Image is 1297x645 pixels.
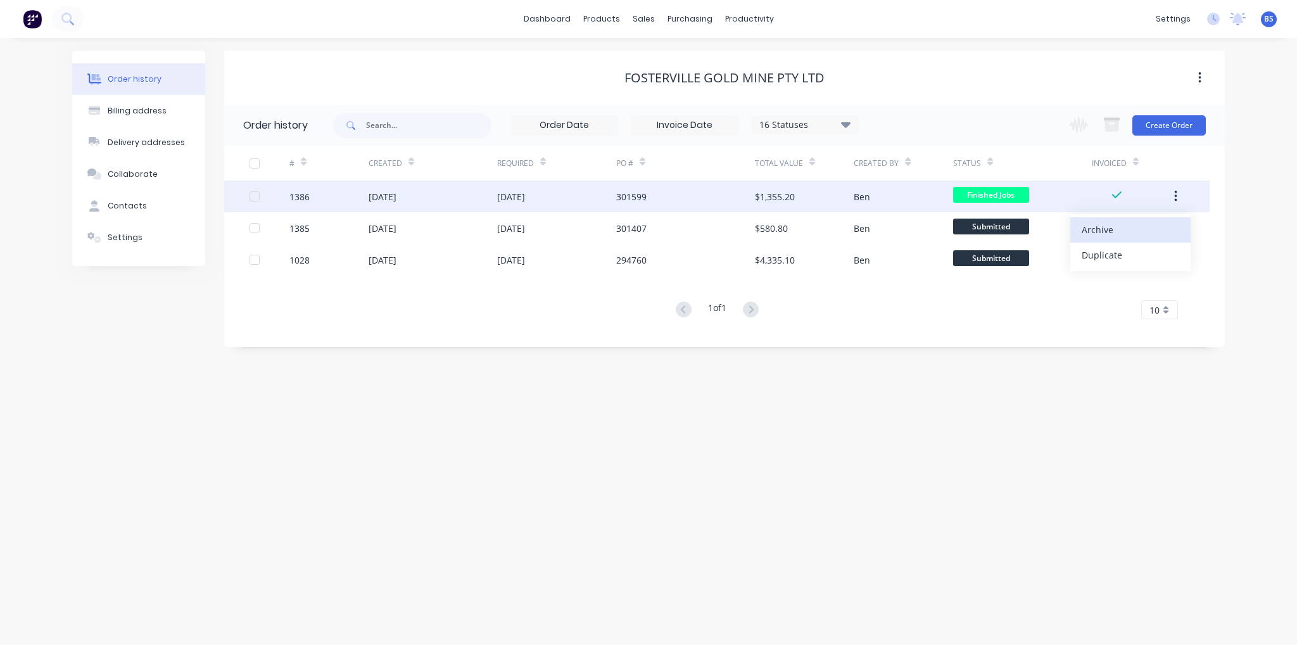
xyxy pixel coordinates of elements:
div: Contacts [108,200,147,212]
input: Invoice Date [631,116,738,135]
div: Invoiced [1092,158,1127,169]
div: # [289,158,294,169]
div: productivity [719,10,780,29]
div: 1028 [289,253,310,267]
div: 16 Statuses [752,118,858,132]
div: 1386 [289,190,310,203]
button: Collaborate [72,158,205,190]
span: 10 [1149,303,1160,317]
div: Created By [854,146,952,181]
input: Order Date [511,116,617,135]
div: PO # [616,146,755,181]
div: Duplicate [1082,246,1179,264]
div: $4,335.10 [755,253,795,267]
button: Delivery addresses [72,127,205,158]
div: [DATE] [497,222,525,235]
div: Total Value [755,146,854,181]
div: $580.80 [755,222,788,235]
span: Submitted [953,219,1029,234]
div: Settings [108,232,142,243]
div: [DATE] [369,253,396,267]
a: dashboard [517,10,577,29]
div: 1385 [289,222,310,235]
div: products [577,10,626,29]
div: Created By [854,158,899,169]
div: 301599 [616,190,647,203]
input: Search... [366,113,491,138]
div: Order history [108,73,161,85]
span: Submitted [953,250,1029,266]
button: Contacts [72,190,205,222]
button: Settings [72,222,205,253]
div: [DATE] [369,222,396,235]
span: BS [1264,13,1274,25]
div: Archive [1082,220,1179,239]
div: settings [1149,10,1197,29]
div: Delivery addresses [108,137,185,148]
button: Create Order [1132,115,1206,136]
div: Created [369,146,497,181]
div: Created [369,158,402,169]
div: Required [497,158,534,169]
span: Finished Jobs [953,187,1029,203]
div: Required [497,146,616,181]
div: Collaborate [108,169,158,180]
div: Ben [854,222,870,235]
div: [DATE] [497,253,525,267]
div: Ben [854,253,870,267]
div: [DATE] [497,190,525,203]
div: $1,355.20 [755,190,795,203]
div: Invoiced [1092,146,1171,181]
div: sales [626,10,661,29]
button: Billing address [72,95,205,127]
div: 301407 [616,222,647,235]
div: Ben [854,190,870,203]
div: Billing address [108,105,167,117]
img: Factory [23,10,42,29]
div: Status [953,146,1092,181]
div: Order history [243,118,308,133]
div: 1 of 1 [708,301,726,319]
div: PO # [616,158,633,169]
div: Total Value [755,158,803,169]
div: Status [953,158,981,169]
div: 294760 [616,253,647,267]
div: [DATE] [369,190,396,203]
div: # [289,146,369,181]
div: purchasing [661,10,719,29]
div: Fosterville Gold Mine Pty Ltd [624,70,825,86]
button: Order history [72,63,205,95]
